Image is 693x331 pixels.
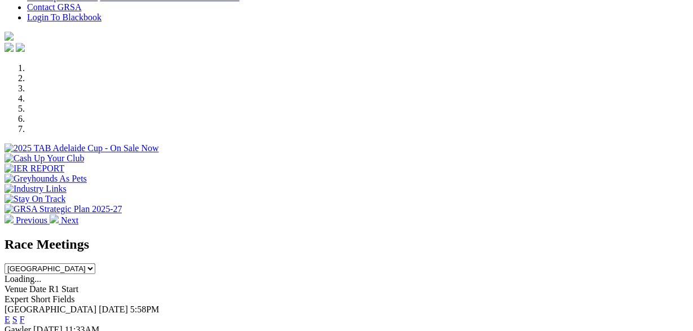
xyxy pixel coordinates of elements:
span: [GEOGRAPHIC_DATA] [5,304,96,314]
span: Venue [5,284,27,294]
span: R1 Start [48,284,78,294]
span: [DATE] [99,304,128,314]
img: 2025 TAB Adelaide Cup - On Sale Now [5,143,159,153]
img: chevron-left-pager-white.svg [5,214,14,223]
a: Login To Blackbook [27,12,101,22]
a: Next [50,215,78,225]
h2: Race Meetings [5,237,688,252]
img: IER REPORT [5,164,64,174]
span: Loading... [5,274,41,284]
span: Next [61,215,78,225]
img: logo-grsa-white.png [5,32,14,41]
span: Date [29,284,46,294]
a: S [12,315,17,324]
img: twitter.svg [16,43,25,52]
img: Cash Up Your Club [5,153,84,164]
img: facebook.svg [5,43,14,52]
img: Industry Links [5,184,67,194]
img: chevron-right-pager-white.svg [50,214,59,223]
span: Previous [16,215,47,225]
img: Greyhounds As Pets [5,174,87,184]
span: Short [31,294,51,304]
img: Stay On Track [5,194,65,204]
a: E [5,315,10,324]
a: Previous [5,215,50,225]
span: Fields [52,294,74,304]
a: F [20,315,25,324]
span: Expert [5,294,29,304]
span: 5:58PM [130,304,160,314]
img: GRSA Strategic Plan 2025-27 [5,204,122,214]
a: Contact GRSA [27,2,81,12]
